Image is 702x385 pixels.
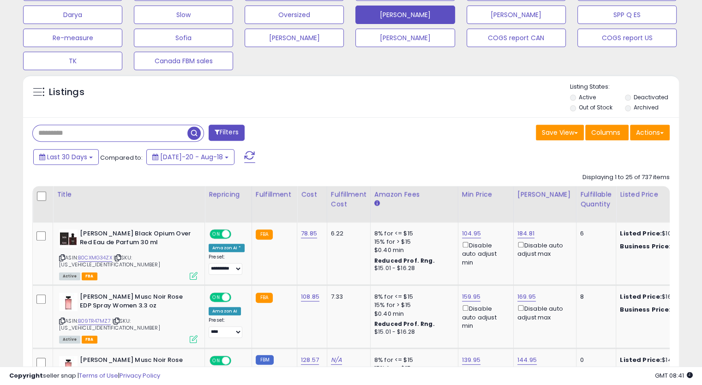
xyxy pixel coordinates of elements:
[620,229,696,238] div: $104.95
[209,125,245,141] button: Filters
[331,190,366,209] div: Fulfillment Cost
[374,320,435,328] b: Reduced Prof. Rng.
[374,190,454,199] div: Amazon Fees
[462,303,506,330] div: Disable auto adjust min
[209,244,245,252] div: Amazon AI *
[517,355,537,365] a: 144.95
[633,93,668,101] label: Deactivated
[374,257,435,265] b: Reduced Prof. Rng.
[620,229,662,238] b: Listed Price:
[160,152,223,162] span: [DATE]-20 - Aug-18
[517,229,534,238] a: 184.81
[78,317,111,325] a: B09TR47MZ7
[82,336,97,343] span: FBA
[331,355,342,365] a: N/A
[100,153,143,162] span: Compared to:
[209,190,248,199] div: Repricing
[59,229,198,279] div: ASIN:
[374,238,451,246] div: 15% for > $15
[517,292,536,301] a: 169.95
[23,29,122,47] button: Re-measure
[209,307,241,315] div: Amazon AI
[591,128,620,137] span: Columns
[59,317,160,331] span: | SKU: [US_VEHICLE_IDENTIFICATION_NUMBER]
[79,371,118,380] a: Terms of Use
[355,6,455,24] button: [PERSON_NAME]
[9,371,43,380] strong: Copyright
[462,240,506,267] div: Disable auto adjust min
[462,292,480,301] a: 159.95
[134,29,233,47] button: Sofia
[134,52,233,70] button: Canada FBM sales
[57,190,201,199] div: Title
[580,293,609,301] div: 8
[245,6,344,24] button: Oversized
[245,29,344,47] button: [PERSON_NAME]
[59,293,78,311] img: 31J-HZF1TPL._SL40_.jpg
[59,229,78,248] img: 31EJeu1wZQL._SL40_.jpg
[49,86,84,99] h5: Listings
[620,292,662,301] b: Listed Price:
[210,357,222,365] span: ON
[80,293,192,312] b: [PERSON_NAME] Musc Noir Rose EDP Spray Women 3.3 oz
[374,301,451,309] div: 15% for > $15
[301,229,317,238] a: 78.85
[33,149,99,165] button: Last 30 Days
[120,371,160,380] a: Privacy Policy
[210,230,222,238] span: ON
[23,6,122,24] button: Darya
[374,265,451,272] div: $15.01 - $16.28
[209,254,245,275] div: Preset:
[462,355,480,365] a: 139.95
[256,355,274,365] small: FBM
[59,272,80,280] span: All listings currently available for purchase on Amazon
[374,293,451,301] div: 8% for <= $15
[134,6,233,24] button: Slow
[620,356,696,364] div: $144.95
[59,336,80,343] span: All listings currently available for purchase on Amazon
[331,293,363,301] div: 7.33
[59,293,198,342] div: ASIN:
[301,292,319,301] a: 108.85
[331,229,363,238] div: 6.22
[59,254,160,268] span: | SKU: [US_VEHICLE_IDENTIFICATION_NUMBER]
[80,356,192,375] b: [PERSON_NAME] Musc Noir Rose EDP Spray Women 3.3 oz
[374,199,380,208] small: Amazon Fees.
[536,125,584,140] button: Save View
[580,356,609,364] div: 0
[655,371,693,380] span: 2025-09-18 08:41 GMT
[467,29,566,47] button: COGS report CAN
[579,103,612,111] label: Out of Stock
[579,93,596,101] label: Active
[209,317,245,338] div: Preset:
[374,356,451,364] div: 8% for <= $15
[230,230,245,238] span: OFF
[582,173,670,182] div: Displaying 1 to 25 of 737 items
[80,229,192,249] b: [PERSON_NAME] Black Opium Over Red Eau de Parfum 30 ml
[577,6,677,24] button: SPP Q ES
[78,254,112,262] a: B0CXMG34ZX
[462,229,481,238] a: 104.95
[374,246,451,254] div: $0.40 min
[580,229,609,238] div: 6
[630,125,670,140] button: Actions
[585,125,629,140] button: Columns
[620,190,700,199] div: Listed Price
[580,190,612,209] div: Fulfillable Quantity
[620,355,662,364] b: Listed Price:
[301,355,319,365] a: 128.57
[9,372,160,380] div: seller snap | |
[59,356,78,374] img: 31J-HZF1TPL._SL40_.jpg
[620,306,696,314] div: $168.14
[570,83,679,91] p: Listing States:
[620,293,696,301] div: $169.84
[374,229,451,238] div: 8% for <= $15
[146,149,234,165] button: [DATE]-20 - Aug-18
[82,272,97,280] span: FBA
[230,294,245,301] span: OFF
[355,29,455,47] button: [PERSON_NAME]
[256,190,293,199] div: Fulfillment
[256,293,273,303] small: FBA
[374,310,451,318] div: $0.40 min
[620,242,671,251] b: Business Price:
